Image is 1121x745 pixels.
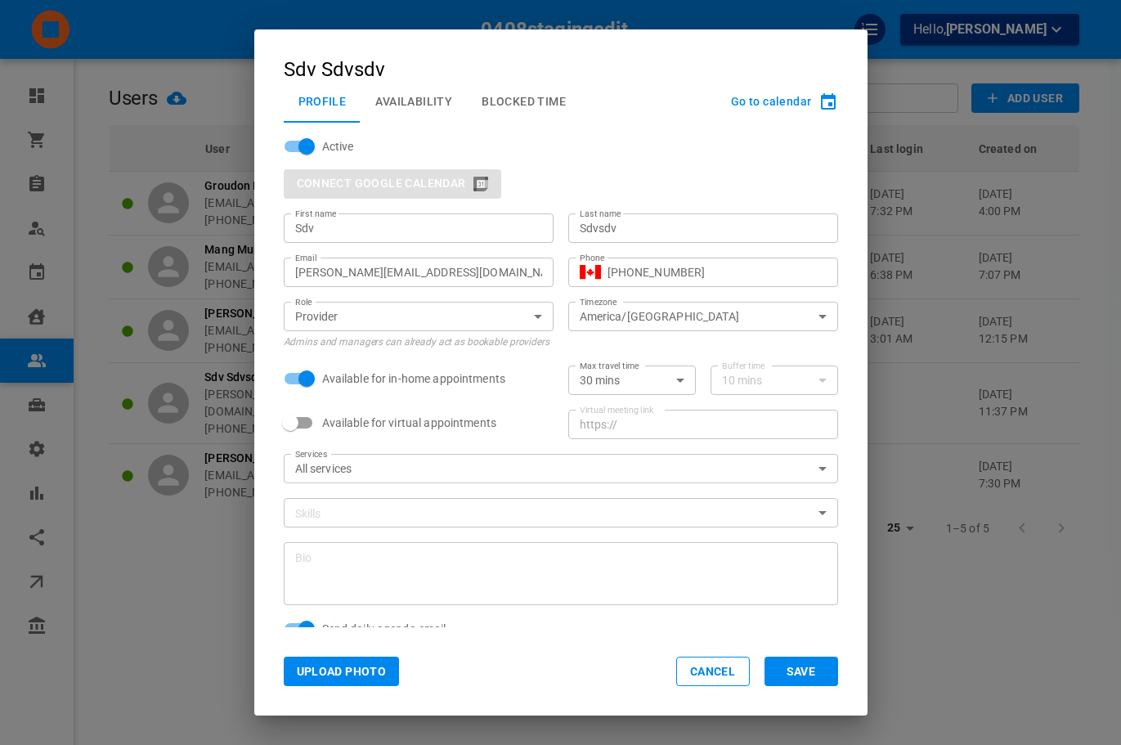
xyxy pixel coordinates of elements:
span: Available for virtual appointments [322,415,496,431]
label: Last name [580,208,621,220]
div: You cannot connect another user's Google Calendar [284,169,501,199]
label: First name [295,208,336,220]
span: Go to calendar [731,95,812,108]
button: Cancel [676,657,750,686]
p: https:// [580,416,618,433]
button: Blocked Time [467,80,581,123]
span: Available for in-home appointments [322,370,505,387]
div: All services [295,460,827,477]
span: Admins and managers can already act as bookable providers [284,336,549,348]
button: Profile [284,80,361,123]
div: Sdv Sdvsdv [284,59,385,80]
button: Go to calendar [731,96,838,107]
label: Services [295,448,327,460]
label: Email [295,252,316,264]
label: Phone [580,252,605,264]
button: Availability [361,80,467,123]
label: Role [295,296,312,308]
label: Timezone [580,296,617,308]
button: Open [811,305,834,328]
label: Buffer time [722,360,765,372]
div: 10 mins [722,372,827,388]
button: Select country [580,260,601,285]
span: Send daily agenda email [322,621,446,637]
div: Provider [295,308,542,325]
button: Save [765,657,838,686]
label: Max travel time [580,360,639,372]
label: Virtual meeting link [580,404,653,416]
button: Upload Photo [284,657,400,686]
div: 30 mins [580,372,684,388]
span: Active [322,138,354,155]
